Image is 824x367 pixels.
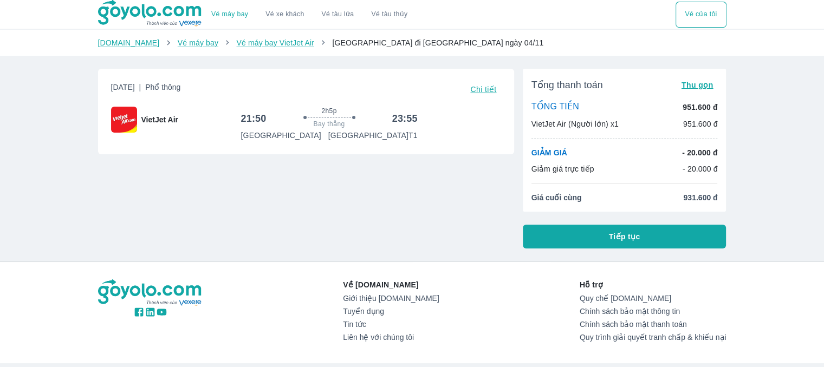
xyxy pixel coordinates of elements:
img: logo [98,279,203,306]
p: 951.600 đ [683,102,717,113]
a: Quy chế [DOMAIN_NAME] [580,294,726,303]
span: Giá cuối cùng [531,192,582,203]
nav: breadcrumb [98,37,726,48]
span: Phổ thông [145,83,180,91]
span: Tiếp tục [609,231,640,242]
a: Vé máy bay [178,38,218,47]
button: Vé của tôi [676,2,726,28]
a: Quy trình giải quyết tranh chấp & khiếu nại [580,333,726,342]
span: [DATE] [111,82,181,97]
p: Về [DOMAIN_NAME] [343,279,439,290]
a: Vé tàu lửa [313,2,363,28]
a: Tin tức [343,320,439,329]
h6: 21:50 [241,112,267,125]
a: Vé máy bay VietJet Air [236,38,314,47]
span: VietJet Air [141,114,178,125]
p: VietJet Air (Người lớn) x1 [531,119,619,129]
p: - 20.000 đ [682,147,717,158]
a: Liên hệ với chúng tôi [343,333,439,342]
button: Chi tiết [466,82,501,97]
button: Vé tàu thủy [362,2,416,28]
span: 2h5p [321,107,336,115]
div: choose transportation mode [203,2,416,28]
span: | [139,83,141,91]
a: Vé xe khách [265,10,304,18]
p: - 20.000 đ [683,163,718,174]
div: choose transportation mode [676,2,726,28]
button: Thu gọn [677,77,718,93]
span: 931.600 đ [683,192,717,203]
span: Bay thẳng [314,120,345,128]
span: Thu gọn [682,81,713,89]
span: Tổng thanh toán [531,78,603,91]
span: Chi tiết [470,85,496,94]
p: 951.600 đ [683,119,718,129]
a: Chính sách bảo mật thông tin [580,307,726,316]
button: Tiếp tục [523,225,726,248]
a: Tuyển dụng [343,307,439,316]
a: [DOMAIN_NAME] [98,38,160,47]
span: [GEOGRAPHIC_DATA] đi [GEOGRAPHIC_DATA] ngày 04/11 [332,38,543,47]
p: Giảm giá trực tiếp [531,163,594,174]
h6: 23:55 [392,112,418,125]
p: [GEOGRAPHIC_DATA] T1 [328,130,418,141]
a: Giới thiệu [DOMAIN_NAME] [343,294,439,303]
a: Chính sách bảo mật thanh toán [580,320,726,329]
p: Hỗ trợ [580,279,726,290]
p: GIẢM GIÁ [531,147,567,158]
p: [GEOGRAPHIC_DATA] [241,130,321,141]
a: Vé máy bay [211,10,248,18]
p: TỔNG TIỀN [531,101,579,113]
